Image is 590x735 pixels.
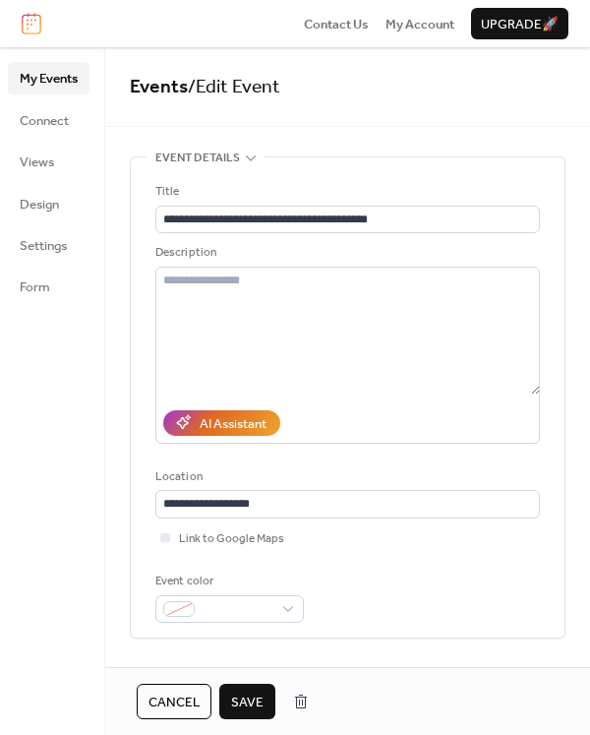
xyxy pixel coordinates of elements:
[155,572,300,591] div: Event color
[155,467,536,487] div: Location
[20,153,54,172] span: Views
[8,229,89,261] a: Settings
[22,13,41,34] img: logo
[304,14,369,33] a: Contact Us
[20,69,78,89] span: My Events
[304,15,369,34] span: Contact Us
[219,684,275,719] button: Save
[8,271,89,302] a: Form
[130,69,188,105] a: Events
[481,15,559,34] span: Upgrade 🚀
[471,8,568,39] button: Upgrade🚀
[155,662,239,682] span: Date and time
[20,277,50,297] span: Form
[8,146,89,177] a: Views
[8,104,89,136] a: Connect
[137,684,211,719] button: Cancel
[20,236,67,256] span: Settings
[188,69,280,105] span: / Edit Event
[385,15,454,34] span: My Account
[8,62,89,93] a: My Events
[200,414,266,434] div: AI Assistant
[385,14,454,33] a: My Account
[179,529,284,549] span: Link to Google Maps
[20,195,59,214] span: Design
[148,693,200,712] span: Cancel
[155,182,536,202] div: Title
[20,111,69,131] span: Connect
[8,188,89,219] a: Design
[155,243,536,263] div: Description
[231,693,264,712] span: Save
[163,410,280,436] button: AI Assistant
[155,149,240,168] span: Event details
